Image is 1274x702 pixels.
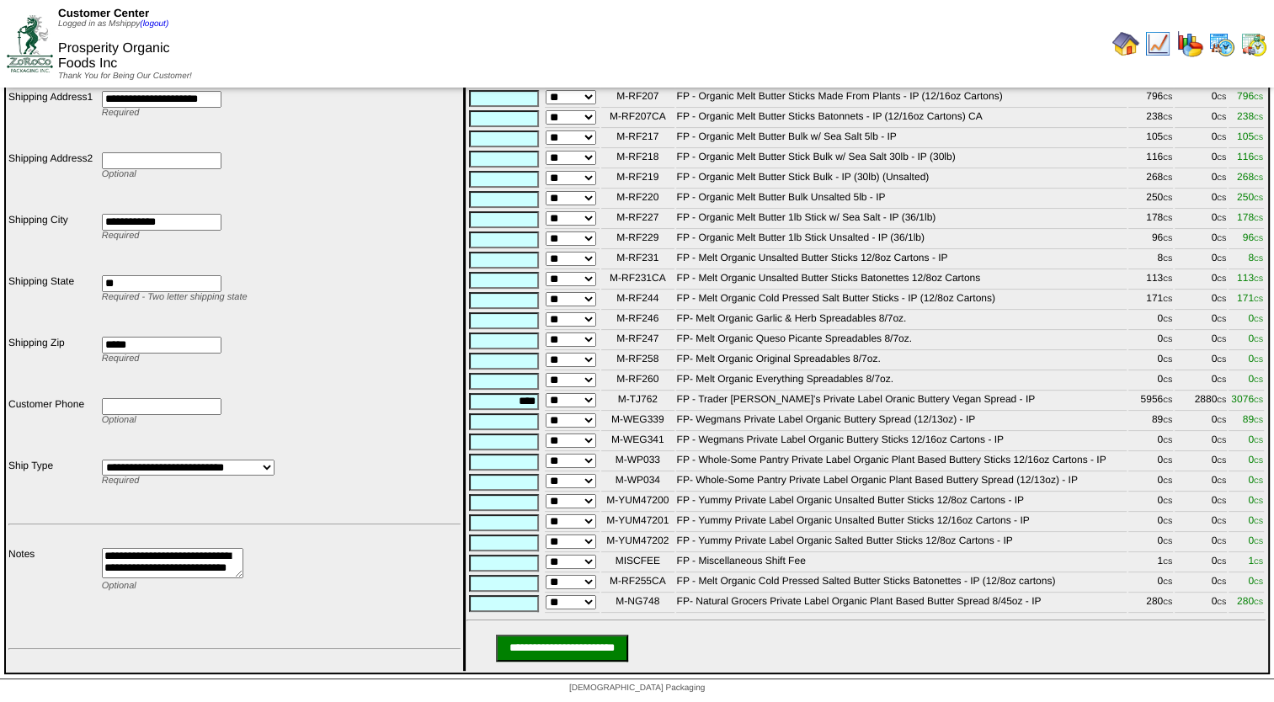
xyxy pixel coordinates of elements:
span: CS [1163,356,1172,364]
span: Prosperity Organic Foods Inc [58,41,170,71]
span: CS [1163,194,1172,202]
span: CS [1217,215,1226,222]
span: 0 [1248,433,1263,445]
td: 0 [1175,130,1227,148]
td: 5956 [1128,392,1173,411]
span: Customer Center [58,7,149,19]
span: 171 [1237,292,1263,304]
img: ZoRoCo_Logo(Green%26Foil)%20jpg.webp [7,15,53,72]
span: Required [102,108,140,118]
span: CS [1254,215,1263,222]
span: 0 [1248,332,1263,344]
td: FP - Yummy Private Label Organic Unsalted Butter Sticks 12/8oz Cartons - IP [676,493,1127,512]
td: 238 [1128,109,1173,128]
span: CS [1217,255,1226,263]
td: 0 [1175,473,1227,492]
td: 0 [1175,251,1227,269]
td: 0 [1175,493,1227,512]
td: 0 [1128,574,1173,593]
span: CS [1254,497,1263,505]
td: M-RF231CA [601,271,674,290]
td: 0 [1175,89,1227,108]
td: Shipping State [8,274,99,334]
a: (logout) [140,19,168,29]
span: CS [1163,437,1172,444]
img: line_graph.gif [1144,30,1171,57]
td: Shipping City [8,213,99,273]
span: 796 [1237,90,1263,102]
td: 2880 [1175,392,1227,411]
td: FP- Melt Organic Queso Picante Spreadables 8/7oz. [676,332,1127,350]
span: CS [1254,477,1263,485]
span: 96 [1243,231,1263,243]
td: M-WEG341 [601,433,674,451]
td: 0 [1175,150,1227,168]
td: 0 [1175,352,1227,370]
td: M-RF247 [601,332,674,350]
td: M-RF255CA [601,574,674,593]
span: CS [1254,538,1263,545]
td: 0 [1128,534,1173,552]
td: 105 [1128,130,1173,148]
td: M-YUM47200 [601,493,674,512]
td: M-WEG339 [601,412,674,431]
td: 280 [1128,594,1173,613]
td: Shipping Address1 [8,90,99,150]
span: CS [1217,457,1226,465]
td: M-RF258 [601,352,674,370]
span: 238 [1237,110,1263,122]
span: Required [102,231,140,241]
span: 0 [1248,474,1263,486]
td: 0 [1128,372,1173,391]
span: CS [1254,396,1263,404]
span: CS [1217,174,1226,182]
td: M-RF231 [601,251,674,269]
td: 0 [1128,493,1173,512]
td: M-WP034 [601,473,674,492]
td: FP - Melt Organic Unsalted Butter Sticks 12/8oz Cartons - IP [676,251,1127,269]
span: [DEMOGRAPHIC_DATA] Packaging [569,683,705,693]
span: Required [102,354,140,364]
td: 0 [1175,311,1227,330]
span: CS [1217,114,1226,121]
td: FP - Organic Melt Butter Bulk w/ Sea Salt 5lb - IP [676,130,1127,148]
td: M-YUM47202 [601,534,674,552]
td: M-RF246 [601,311,674,330]
td: M-NG748 [601,594,674,613]
span: CS [1254,457,1263,465]
span: CS [1254,578,1263,586]
span: CS [1163,598,1172,606]
td: 0 [1175,271,1227,290]
span: CS [1254,598,1263,606]
td: 0 [1128,332,1173,350]
span: Thank You for Being Our Customer! [58,72,192,81]
span: CS [1254,235,1263,242]
td: 0 [1175,453,1227,471]
td: 96 [1128,231,1173,249]
span: CS [1163,114,1172,121]
span: CS [1254,558,1263,566]
span: CS [1217,578,1226,586]
td: 0 [1175,412,1227,431]
td: FP- Melt Organic Everything Spreadables 8/7oz. [676,372,1127,391]
span: 3076 [1231,393,1263,405]
span: CS [1217,396,1226,404]
td: FP - Trader [PERSON_NAME]'s Private Label Oranic Buttery Vegan Spread - IP [676,392,1127,411]
td: FP- Melt Organic Garlic & Herb Spreadables 8/7oz. [676,311,1127,330]
td: 250 [1128,190,1173,209]
span: CS [1163,275,1172,283]
span: CS [1217,275,1226,283]
span: CS [1217,376,1226,384]
span: CS [1217,417,1226,424]
span: 250 [1237,191,1263,203]
td: 0 [1175,433,1227,451]
td: 8 [1128,251,1173,269]
td: M-RF220 [601,190,674,209]
td: FP- Wegmans Private Label Organic Buttery Spread (12/13oz) - IP [676,412,1127,431]
td: Ship Type [8,459,99,516]
span: CS [1163,538,1172,545]
span: Required - Two letter shipping state [102,292,248,302]
td: M-RF227 [601,210,674,229]
td: M-WP033 [601,453,674,471]
td: 0 [1175,372,1227,391]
